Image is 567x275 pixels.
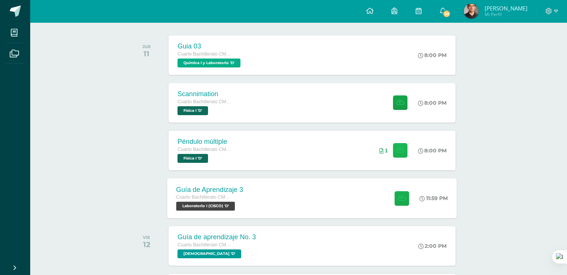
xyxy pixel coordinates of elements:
[177,42,242,50] div: Guia 03
[484,4,527,12] span: [PERSON_NAME]
[143,235,150,240] div: VIE
[177,106,208,115] span: Física I 'D'
[177,99,233,104] span: Cuarto Bachillerato CMP Bachillerato en CCLL con Orientación en Computación
[442,10,451,18] span: 30
[418,147,447,154] div: 8:00 PM
[142,49,151,58] div: 11
[177,242,233,247] span: Cuarto Bachillerato CMP Bachillerato en CCLL con Orientación en Computación
[418,243,447,249] div: 2:00 PM
[177,59,240,67] span: Química I y Laboratorio 'D'
[464,4,479,19] img: a2a731c3f6d891d1e0ebd2bb3804b6e3.png
[177,249,241,258] span: Biblia 'D'
[177,90,233,98] div: Scannimation
[379,148,388,154] div: Archivos entregados
[418,99,447,106] div: 8:00 PM
[420,195,448,202] div: 11:59 PM
[176,195,233,200] span: Cuarto Bachillerato CMP Bachillerato en CCLL con Orientación en Computación
[177,154,208,163] span: Física I 'D'
[177,51,233,57] span: Cuarto Bachillerato CMP Bachillerato en CCLL con Orientación en Computación
[177,138,233,146] div: Péndulo múltiple
[176,202,235,211] span: Laboratorio I (CISCO) 'D'
[177,147,233,152] span: Cuarto Bachillerato CMP Bachillerato en CCLL con Orientación en Computación
[143,240,150,249] div: 12
[418,52,447,59] div: 8:00 PM
[177,233,256,241] div: Guía de aprendizaje No. 3
[484,11,527,18] span: Mi Perfil
[176,186,243,193] div: Guía de Aprendizaje 3
[385,148,388,154] span: 1
[142,44,151,49] div: JUE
